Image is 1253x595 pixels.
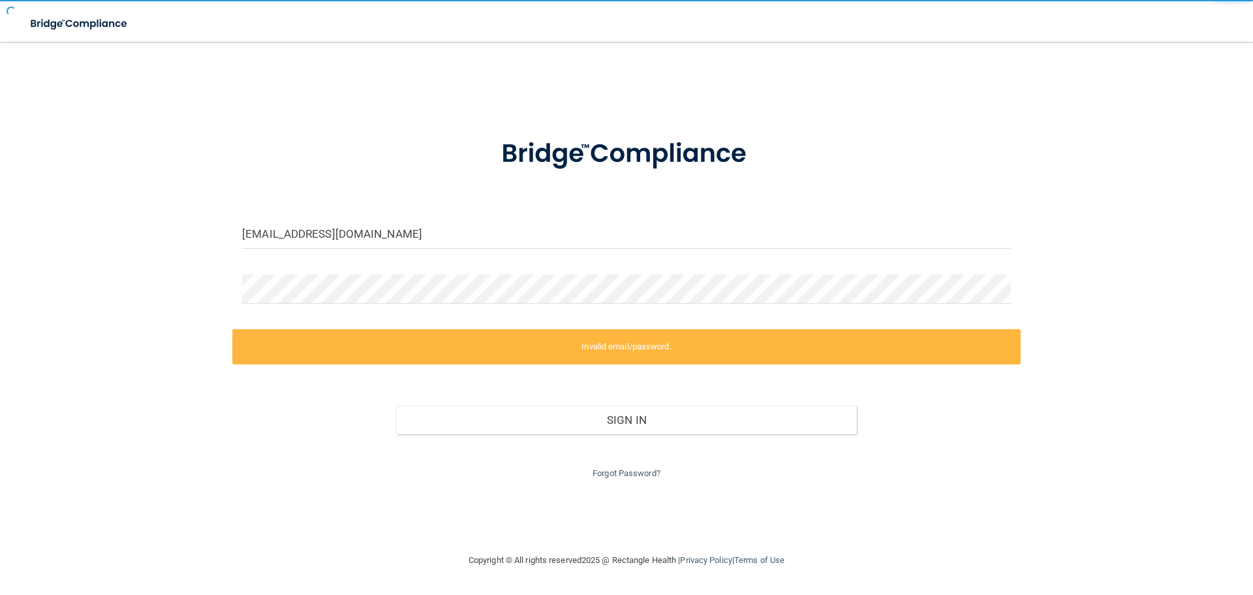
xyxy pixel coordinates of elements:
[734,555,784,565] a: Terms of Use
[680,555,732,565] a: Privacy Policy
[1188,505,1237,555] iframe: Drift Widget Chat Controller
[396,406,858,434] button: Sign In
[593,468,660,478] a: Forgot Password?
[388,539,865,581] div: Copyright © All rights reserved 2025 @ Rectangle Health | |
[232,329,1021,364] label: Invalid email/password.
[984,120,1245,513] iframe: Drift Widget Chat Window
[20,10,140,37] img: bridge_compliance_login_screen.278c3ca4.svg
[242,219,1011,249] input: Email
[474,120,779,188] img: bridge_compliance_login_screen.278c3ca4.svg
